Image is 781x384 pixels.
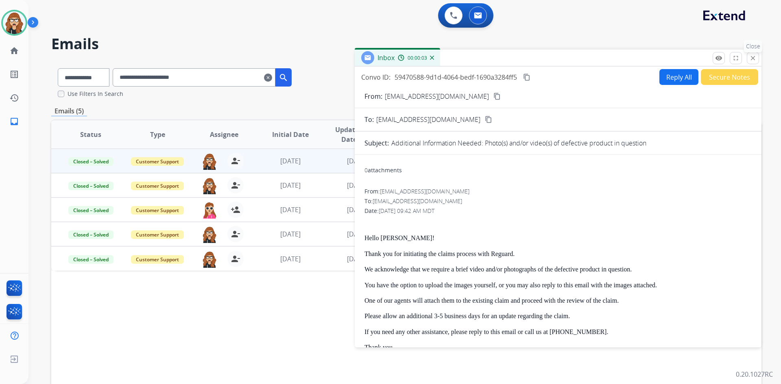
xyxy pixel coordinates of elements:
[9,93,19,103] mat-icon: history
[749,54,757,62] mat-icon: close
[364,344,752,359] p: Thank you, The Reguard Customer Service Team
[131,206,184,215] span: Customer Support
[379,207,434,215] span: [DATE] 09:42 AM MDT
[9,46,19,56] mat-icon: home
[201,251,218,268] img: agent-avatar
[68,206,113,215] span: Closed – Solved
[131,255,184,264] span: Customer Support
[347,230,367,239] span: [DATE]
[231,205,240,215] mat-icon: person_add
[364,197,752,205] div: To:
[210,130,238,139] span: Assignee
[364,297,752,304] p: One of our agents will attach them to the existing claim and proceed with the review of the claim.
[347,254,367,263] span: [DATE]
[3,11,26,34] img: avatar
[732,54,740,62] mat-icon: fullscreen
[280,230,301,239] span: [DATE]
[131,157,184,166] span: Customer Support
[380,187,469,195] span: [EMAIL_ADDRESS][DOMAIN_NAME]
[364,187,752,195] div: From:
[347,205,367,214] span: [DATE]
[280,181,301,190] span: [DATE]
[201,226,218,243] img: agent-avatar
[68,90,123,98] label: Use Filters In Search
[231,180,240,190] mat-icon: person_remove
[347,181,367,190] span: [DATE]
[9,117,19,126] mat-icon: inbox
[347,156,367,165] span: [DATE]
[150,130,165,139] span: Type
[68,157,113,166] span: Closed – Solved
[659,69,698,85] button: Reply All
[701,69,758,85] button: Secure Notes
[364,138,389,148] p: Subject:
[364,234,752,242] p: Hello [PERSON_NAME]!
[231,229,240,239] mat-icon: person_remove
[391,138,646,148] p: Additional Information Needed: Photo(s) and/or video(s) of defective product in question
[395,73,517,82] span: 59470588-9d1d-4064-bedf-1690a3284ff5
[68,230,113,239] span: Closed – Solved
[279,73,288,82] mat-icon: search
[485,116,492,123] mat-icon: content_copy
[131,182,184,190] span: Customer Support
[280,205,301,214] span: [DATE]
[364,266,752,273] p: We acknowledge that we require a brief video and/or photographs of the defective product in quest...
[744,40,762,52] p: Close
[364,91,382,101] p: From:
[377,53,395,62] span: Inbox
[364,282,752,289] p: You have the option to upload the images yourself, or you may also reply to this email with the i...
[747,52,759,64] button: Close
[51,36,761,52] h2: Emails
[364,312,752,320] p: Please allow an additional 3-5 business days for an update regarding the claim.
[264,73,272,82] mat-icon: clear
[364,328,752,336] p: If you need any other assistance, please reply to this email or call us at [PHONE_NUMBER].
[280,254,301,263] span: [DATE]
[361,72,390,82] p: Convo ID:
[9,69,19,79] mat-icon: list_alt
[493,93,501,100] mat-icon: content_copy
[131,230,184,239] span: Customer Support
[272,130,309,139] span: Initial Date
[331,125,368,144] span: Updated Date
[68,255,113,264] span: Closed – Solved
[385,91,489,101] p: [EMAIL_ADDRESS][DOMAIN_NAME]
[51,106,87,116] p: Emails (5)
[201,153,218,170] img: agent-avatar
[68,182,113,190] span: Closed – Solved
[736,369,773,379] p: 0.20.1027RC
[523,74,530,81] mat-icon: content_copy
[408,55,427,61] span: 00:00:03
[715,54,722,62] mat-icon: remove_red_eye
[80,130,101,139] span: Status
[280,156,301,165] span: [DATE]
[364,115,374,124] p: To:
[364,207,752,215] div: Date:
[201,177,218,194] img: agent-avatar
[364,166,368,174] span: 0
[231,254,240,264] mat-icon: person_remove
[364,250,752,258] p: Thank you for initiating the claims process with Reguard.
[364,166,402,174] div: attachments
[201,202,218,219] img: agent-avatar
[376,115,480,124] span: [EMAIL_ADDRESS][DOMAIN_NAME]
[373,197,462,205] span: [EMAIL_ADDRESS][DOMAIN_NAME]
[231,156,240,166] mat-icon: person_remove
